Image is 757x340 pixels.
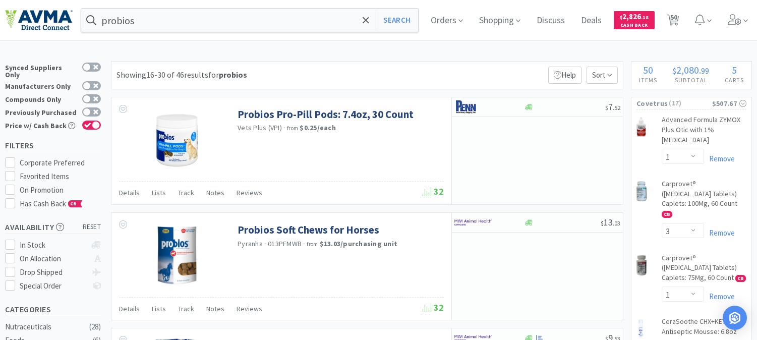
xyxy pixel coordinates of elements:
[454,99,492,115] img: e1133ece90fa4a959c5ae41b0808c578_9.png
[668,98,712,108] span: ( 17 )
[662,253,746,287] a: Carprovet® ([MEDICAL_DATA] Tablets) Caplets: 75Mg, 60 Count CB
[117,69,247,82] div: Showing 16-30 of 46 results
[704,292,735,301] a: Remove
[20,253,87,265] div: On Allocation
[636,181,647,201] img: 3b9b20b6d6714189bbd94692ba2d9396_693378.png
[238,107,414,121] a: Probios Pro-Pill Pods: 7.4oz, 30 Count
[601,219,604,227] span: $
[5,321,87,333] div: Nutraceuticals
[614,7,655,34] a: $2,826.18Cash Back
[152,304,166,313] span: Lists
[662,179,746,222] a: Carprovet® ([MEDICAL_DATA] Tablets) Caplets: 100Mg, 60 Count CB
[620,12,649,21] span: 2,826
[20,239,87,251] div: In Stock
[5,140,101,151] h5: Filters
[613,104,620,111] span: . 52
[20,171,101,183] div: Favorited Items
[237,304,262,313] span: Reviews
[238,223,379,237] a: Probios Soft Chews for Horses
[219,70,247,80] strong: probios
[238,239,263,248] a: Pyranha
[287,125,298,132] span: from
[264,239,266,248] span: ·
[20,157,101,169] div: Corporate Preferred
[732,64,737,76] span: 5
[178,304,194,313] span: Track
[601,216,620,228] span: 13
[237,188,262,197] span: Reviews
[153,223,202,289] img: d8f644c87287456383fd5e7bae160af5_639176.png
[5,81,77,90] div: Manufacturers Only
[548,67,581,84] p: Help
[283,123,285,132] span: ·
[620,14,622,21] span: $
[701,66,709,76] span: 99
[5,63,77,78] div: Synced Suppliers Only
[20,280,87,292] div: Special Order
[376,9,418,32] button: Search
[144,107,210,173] img: 2226ce65c2d642ca8dd55eb1cb97027e_679936.png
[5,94,77,103] div: Compounds Only
[178,188,194,197] span: Track
[152,188,166,197] span: Lists
[320,239,398,248] strong: $13.03 / purchasing unit
[665,65,717,75] div: .
[238,123,282,132] a: Vets Plus (VPI)
[119,188,140,197] span: Details
[676,64,699,76] span: 2,080
[662,115,746,149] a: Advanced Formula ZYMOX Plus Otic with 1% [MEDICAL_DATA]
[673,66,676,76] span: $
[723,306,747,330] div: Open Intercom Messenger
[717,75,751,85] h4: Carts
[89,321,101,333] div: ( 28 )
[663,17,683,26] a: 50
[665,75,717,85] h4: Subtotal
[20,184,101,196] div: On Promotion
[303,239,305,248] span: ·
[69,201,79,207] span: CB
[119,304,140,313] span: Details
[704,228,735,238] a: Remove
[620,23,649,29] span: Cash Back
[300,123,336,132] strong: $0.25 / each
[20,199,83,208] span: Has Cash Back
[423,186,444,197] span: 32
[636,255,647,275] img: 89e738a2f8294624b132a6920e07c494_693386.png
[423,302,444,313] span: 32
[587,67,618,84] span: Sort
[5,10,73,31] img: e4e33dab9f054f5782a47901c742baa9_102.png
[83,222,101,233] span: reset
[5,107,77,116] div: Previously Purchased
[577,16,606,25] a: Deals
[5,221,101,233] h5: Availability
[636,98,668,109] span: Covetrus
[81,9,418,32] input: Search by item, sku, manufacturer, ingredient, size...
[605,101,620,112] span: 7
[662,211,672,217] span: CB
[5,121,77,129] div: Price w/ Cash Back
[5,304,101,315] h5: Categories
[613,219,620,227] span: . 03
[605,104,608,111] span: $
[704,154,735,163] a: Remove
[206,304,224,313] span: Notes
[643,64,653,76] span: 50
[20,266,87,278] div: Drop Shipped
[636,319,645,339] img: fdce88c4f6db4860ac35304339aa06a3_418479.png
[736,275,745,281] span: CB
[636,117,646,137] img: 178ba1d8cd1843d3920f32823816c1bf_34505.png
[533,16,569,25] a: Discuss
[206,188,224,197] span: Notes
[208,70,247,80] span: for
[641,14,649,21] span: . 18
[268,239,302,248] span: 013PFMWB
[454,215,492,230] img: f6b2451649754179b5b4e0c70c3f7cb0_2.png
[712,98,746,109] div: $507.67
[307,241,318,248] span: from
[631,75,665,85] h4: Items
